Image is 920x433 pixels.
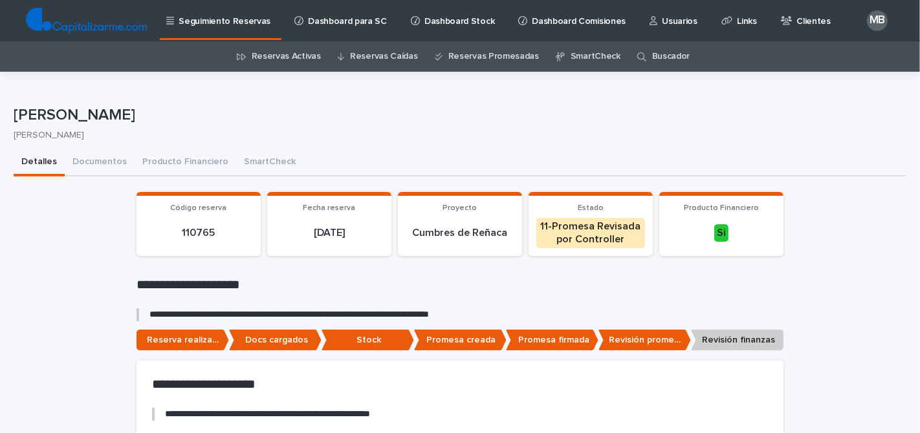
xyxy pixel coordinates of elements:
[691,330,783,351] p: Revisión finanzas
[867,10,888,31] div: MB
[652,41,690,72] a: Buscador
[571,41,620,72] a: SmartCheck
[506,330,598,351] p: Promesa firmada
[135,149,236,176] button: Producto Financiero
[252,41,321,72] a: Reservas Activas
[236,149,303,176] button: SmartCheck
[350,41,417,72] a: Reservas Caídas
[144,227,253,239] p: 110765
[578,204,604,212] span: Estado
[684,204,759,212] span: Producto Financiero
[303,204,356,212] span: Fecha reserva
[171,204,227,212] span: Código reserva
[137,330,229,351] p: Reserva realizada
[714,224,728,242] div: Si
[14,106,901,125] p: [PERSON_NAME]
[448,41,539,72] a: Reservas Promesadas
[536,218,645,248] div: 11-Promesa Revisada por Controller
[14,149,65,176] button: Detalles
[229,330,322,351] p: Docs cargados
[598,330,691,351] p: Revisión promesa
[406,227,514,239] p: Cumbres de Reñaca
[443,204,477,212] span: Proyecto
[65,149,135,176] button: Documentos
[414,330,507,351] p: Promesa creada
[14,130,896,141] p: [PERSON_NAME]
[275,227,384,239] p: [DATE]
[26,8,147,34] img: TjQlHxlQVOtaKxwbrr5R
[322,330,414,351] p: Stock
